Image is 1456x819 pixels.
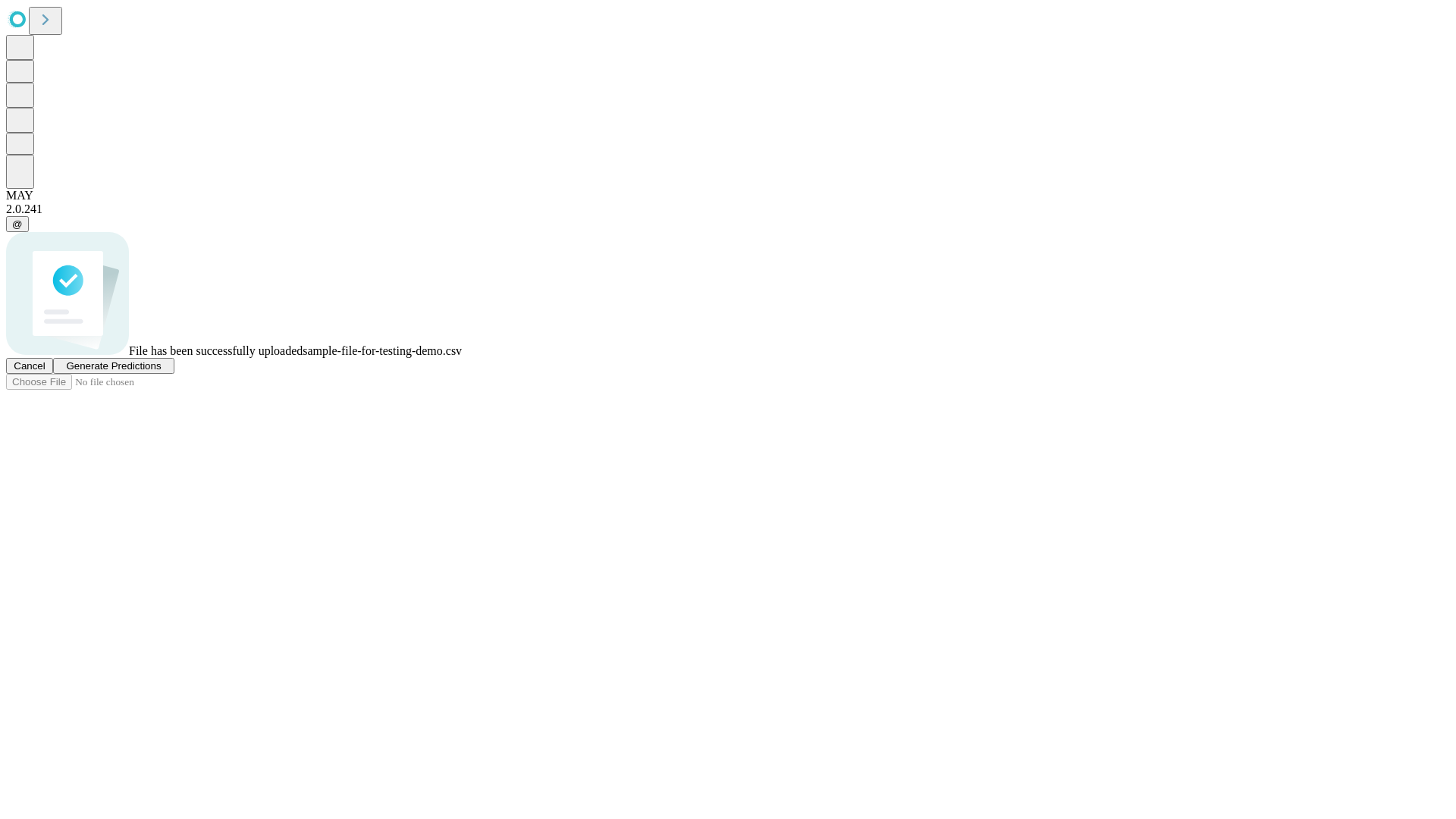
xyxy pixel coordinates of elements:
button: Generate Predictions [53,358,174,374]
span: sample-file-for-testing-demo.csv [303,344,462,357]
div: MAY [6,189,1450,202]
button: Cancel [6,358,53,374]
button: @ [6,216,29,232]
span: Generate Predictions [66,360,161,372]
span: Cancel [14,360,45,372]
span: @ [12,218,23,230]
span: File has been successfully uploaded [129,344,303,357]
div: 2.0.241 [6,202,1450,216]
